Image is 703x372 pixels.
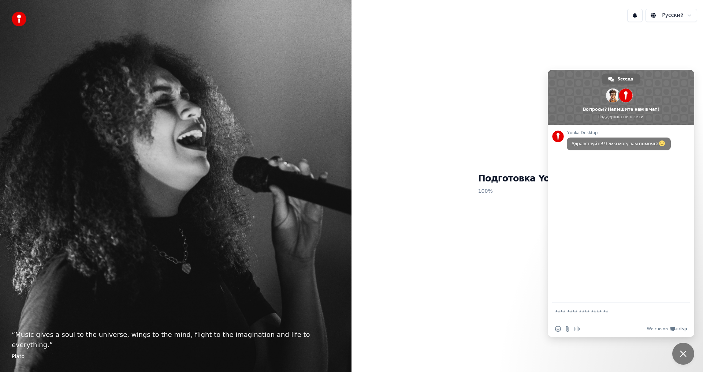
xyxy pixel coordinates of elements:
div: Закрыть чат [672,343,694,365]
p: 100 % [478,185,577,198]
span: We run on [647,326,668,332]
span: Запись аудиосообщения [574,326,580,332]
span: Вставить emoji [555,326,561,332]
a: We run onCrisp [647,326,687,332]
textarea: Отправьте сообщение... [555,309,671,315]
footer: Plato [12,353,340,360]
div: Беседа [602,74,640,84]
p: “ Music gives a soul to the universe, wings to the mind, flight to the imagination and life to ev... [12,330,340,350]
img: youka [12,12,26,26]
span: Отправить файл [565,326,570,332]
span: Здравствуйте! Чем я могу вам помочь? [572,140,666,147]
h1: Подготовка Youka [478,173,577,185]
span: Беседа [617,74,633,84]
span: Crisp [676,326,687,332]
span: Youka Desktop [567,130,671,135]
